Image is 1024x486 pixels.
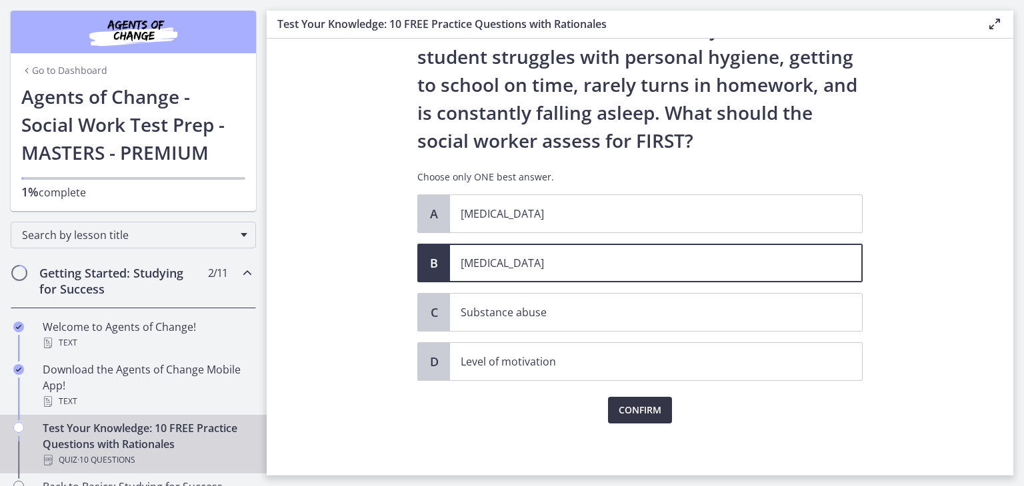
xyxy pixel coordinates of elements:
div: Quiz [43,452,251,468]
span: Confirm [619,402,661,418]
h3: Test Your Knowledge: 10 FREE Practice Questions with Rationales [277,16,965,32]
p: [MEDICAL_DATA] [461,255,825,271]
p: Substance abuse [461,304,825,320]
span: 1% [21,184,39,200]
span: B [426,255,442,271]
span: D [426,354,442,369]
div: Text [43,335,251,351]
a: Go to Dashboard [21,64,107,77]
span: A [426,206,442,222]
span: Search by lesson title [22,228,234,242]
div: Search by lesson title [11,222,256,248]
i: Completed [13,364,24,375]
img: Agents of Change Social Work Test Prep [53,16,213,48]
div: Test Your Knowledge: 10 FREE Practice Questions with Rationales [43,420,251,468]
h2: Getting Started: Studying for Success [39,265,202,297]
div: Welcome to Agents of Change! [43,319,251,351]
p: Choose only ONE best answer. [417,170,863,184]
i: Completed [13,322,24,332]
span: · 10 Questions [77,452,135,468]
p: [MEDICAL_DATA] [461,206,825,222]
button: Confirm [608,397,672,423]
span: C [426,304,442,320]
p: Level of motivation [461,354,825,369]
span: 2 / 11 [208,265,227,281]
div: Download the Agents of Change Mobile App! [43,362,251,409]
div: Text [43,393,251,409]
p: complete [21,184,245,200]
h1: Agents of Change - Social Work Test Prep - MASTERS - PREMIUM [21,83,245,166]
